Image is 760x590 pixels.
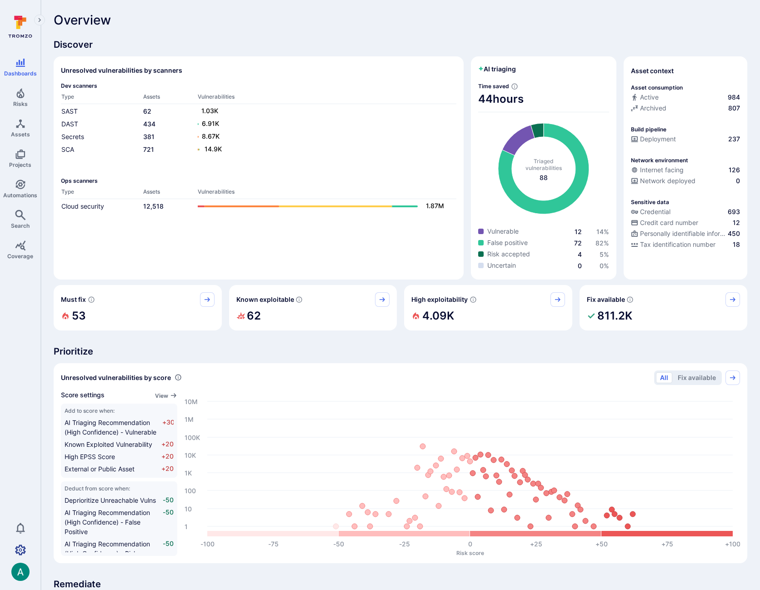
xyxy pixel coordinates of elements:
text: Risk score [456,549,484,556]
text: +25 [530,540,542,548]
text: 10 [185,505,192,512]
h2: 62 [247,307,261,325]
span: 0 % [600,262,609,270]
span: 44 hours [478,92,609,106]
a: 82% [595,239,609,247]
text: 1.87M [426,202,444,210]
svg: Confirmed exploitable by KEV [295,296,303,303]
a: 381 [143,133,155,140]
span: total [540,173,548,182]
svg: EPSS score ≥ 0.7 [470,296,477,303]
th: Vulnerabilities [197,188,456,199]
span: Deployment [640,135,676,144]
div: Must fix [54,285,222,330]
span: False positive [487,238,528,247]
button: All [656,372,672,383]
div: Commits seen in the last 180 days [631,93,740,104]
span: 72 [574,239,582,247]
span: Projects [9,161,31,168]
div: Internet facing [631,165,684,175]
a: Credit card number12 [631,218,740,227]
text: -50 [333,540,344,548]
text: 1 [185,522,188,530]
text: 10M [185,397,198,405]
span: 12 [733,218,740,227]
span: -50 [162,539,174,568]
div: Arjan Dehar [11,563,30,581]
span: 126 [729,165,740,175]
a: 8.67K [198,131,447,142]
span: 0 [578,262,582,270]
span: 5 % [600,250,609,258]
span: Personally identifiable information (PII) [640,229,726,238]
span: AI Triaging Recommendation (High Confidence) - Vulnerable [65,419,156,436]
span: -50 [162,508,174,536]
h2: 53 [72,307,86,325]
a: 1.87M [198,201,447,212]
h2: 4.09K [422,307,454,325]
a: 62 [143,107,151,115]
p: Network environment [631,157,688,164]
th: Type [61,188,143,199]
span: Search [11,222,30,229]
span: Active [640,93,659,102]
span: 12 [575,228,582,235]
text: 0 [468,540,472,548]
a: 721 [143,145,154,153]
div: Credit card number [631,218,698,227]
span: +20 [161,452,174,461]
text: 10K [185,451,196,459]
span: AI Triaging Recommendation (High Confidence) - False Positive [65,509,150,535]
a: 4 [578,250,582,258]
text: 1.03K [201,107,218,115]
span: Add to score when: [65,407,174,414]
a: 12,518 [143,202,164,210]
div: Credential [631,207,670,216]
div: Active [631,93,659,102]
a: 5% [600,250,609,258]
span: 18 [733,240,740,249]
span: Uncertain [487,261,516,270]
span: 693 [728,207,740,216]
div: Evidence that the asset is packaged and deployed somewhere [631,176,740,187]
span: Credit card number [640,218,698,227]
h2: Unresolved vulnerabilities by scanners [61,66,182,75]
span: +30 [162,418,174,437]
button: Expand navigation menu [34,15,45,25]
div: Number of vulnerabilities in status 'Open' 'Triaged' and 'In process' grouped by score [175,373,182,382]
span: Dev scanners [61,82,456,89]
a: 14% [596,228,609,235]
th: Type [61,93,143,104]
span: Risks [13,100,28,107]
span: Internet facing [640,165,684,175]
a: 6.91K [198,119,447,130]
p: Sensitive data [631,199,669,205]
span: Coverage [7,253,33,260]
svg: Vulnerabilities with fix available [626,296,634,303]
div: Code repository is archived [631,104,740,115]
a: Deployment237 [631,135,740,144]
div: High exploitability [404,285,572,330]
span: Dashboards [4,70,37,77]
th: Assets [143,93,197,104]
i: Expand navigation menu [36,16,43,24]
div: Deployment [631,135,676,144]
span: 237 [728,135,740,144]
a: 0% [600,262,609,270]
span: Assets [11,131,30,138]
div: Evidence indicative of processing credit card numbers [631,218,740,229]
text: 100 [185,486,196,494]
div: Evidence that an asset is internet facing [631,165,740,176]
text: -100 [200,540,215,548]
a: Credential693 [631,207,740,216]
a: Tax identification number18 [631,240,740,249]
div: Configured deployment pipeline [631,135,740,145]
a: Internet facing126 [631,165,740,175]
text: 1M [185,415,194,423]
text: +75 [661,540,673,548]
span: 450 [728,229,740,238]
text: 100K [185,433,200,441]
text: +100 [725,540,740,548]
text: 1K [185,469,192,476]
